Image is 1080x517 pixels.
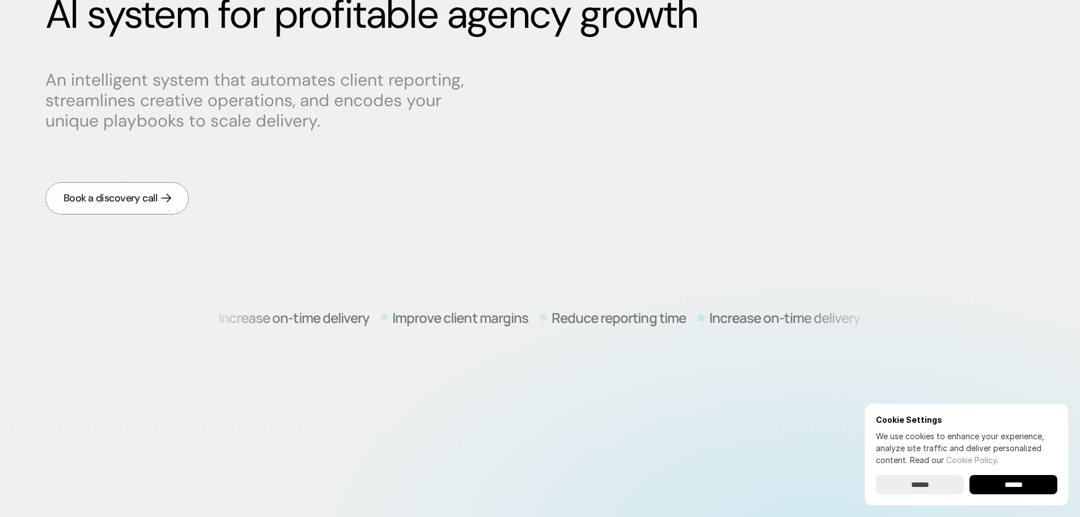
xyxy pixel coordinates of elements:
[218,310,369,324] p: Increase on-time delivery
[910,455,998,465] span: Read our .
[551,310,685,324] p: Reduce reporting time
[946,455,997,465] a: Cookie Policy
[392,310,528,324] p: Improve client margins
[709,310,859,324] p: Increase on-time delivery
[45,70,476,131] p: An intelligent system that automates client reporting, streamlines creative operations, and encod...
[876,430,1057,466] p: We use cookies to enhance your experience, analyze site traffic and deliver personalized content.
[63,191,157,205] div: Book a discovery call
[45,182,189,215] a: Book a discovery call
[876,415,1057,424] h6: Cookie Settings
